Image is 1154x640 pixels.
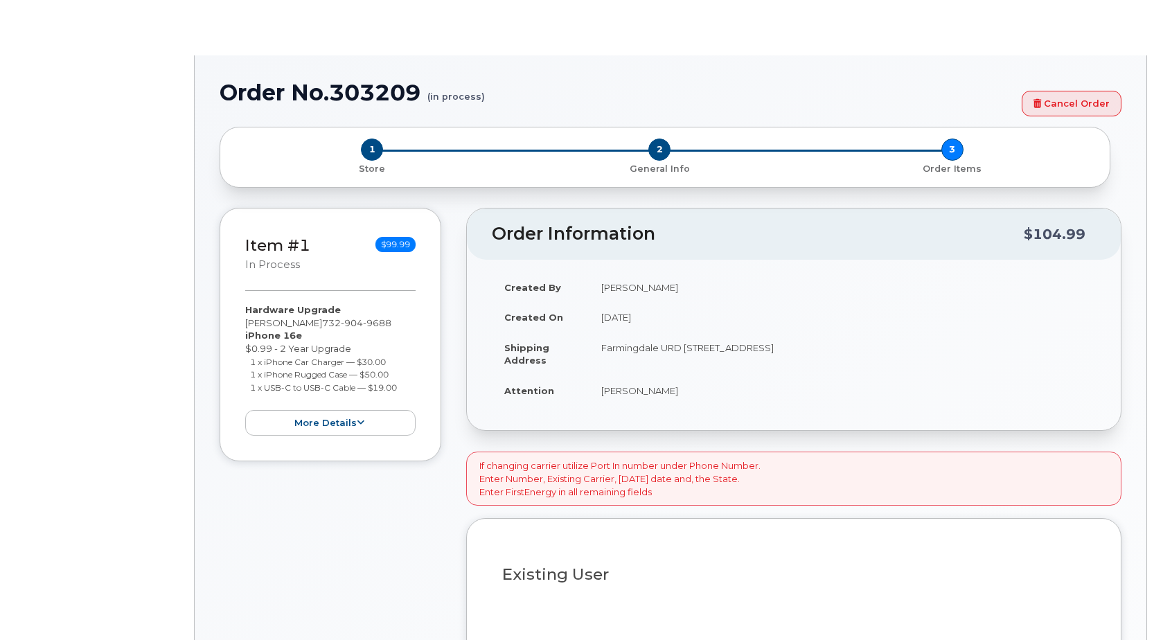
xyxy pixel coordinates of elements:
[245,258,300,271] small: in process
[1022,91,1121,116] a: Cancel Order
[589,332,1096,375] td: Farmingdale URD [STREET_ADDRESS]
[245,330,302,341] strong: iPhone 16e
[504,312,563,323] strong: Created On
[363,317,391,328] span: 9688
[427,80,485,102] small: (in process)
[1024,221,1085,247] div: $104.99
[250,357,386,367] small: 1 x iPhone Car Charger — $30.00
[479,459,761,498] p: If changing carrier utilize Port In number under Phone Number. Enter Number, Existing Carrier, [D...
[589,302,1096,332] td: [DATE]
[502,566,1085,583] h3: Existing User
[231,161,513,175] a: 1 Store
[519,163,801,175] p: General Info
[504,282,561,293] strong: Created By
[504,385,554,396] strong: Attention
[220,80,1015,105] h1: Order No.303209
[504,342,549,366] strong: Shipping Address
[250,382,397,393] small: 1 x USB-C to USB-C Cable — $19.00
[513,161,806,175] a: 2 General Info
[375,237,416,252] span: $99.99
[245,303,416,436] div: [PERSON_NAME] $0.99 - 2 Year Upgrade
[341,317,363,328] span: 904
[250,369,389,380] small: 1 x iPhone Rugged Case — $50.00
[245,304,341,315] strong: Hardware Upgrade
[322,317,391,328] span: 732
[492,224,1024,244] h2: Order Information
[589,272,1096,303] td: [PERSON_NAME]
[245,235,310,255] a: Item #1
[237,163,508,175] p: Store
[361,139,383,161] span: 1
[589,375,1096,406] td: [PERSON_NAME]
[245,410,416,436] button: more details
[648,139,671,161] span: 2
